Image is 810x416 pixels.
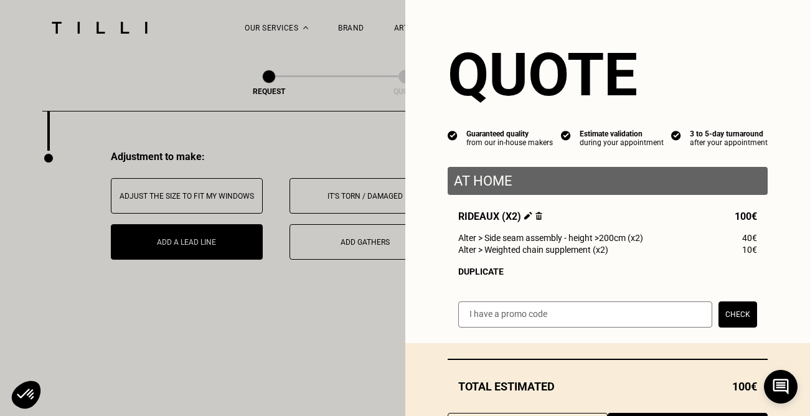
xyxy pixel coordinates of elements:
img: icon list info [448,130,458,141]
div: Total estimated [448,380,768,393]
span: 100€ [732,380,757,393]
div: Guaranteed quality [466,130,553,138]
div: Duplicate [458,267,757,277]
span: Alter > Weighted chain supplement (x2) [458,245,608,255]
div: Estimate validation [580,130,664,138]
p: At home [454,173,761,189]
div: 3 to 5-day turnaround [690,130,768,138]
img: icon list info [561,130,571,141]
span: Rideaux (x2) [458,210,542,222]
span: 40€ [742,233,757,243]
img: Delete [535,212,542,220]
span: 100€ [735,210,757,222]
span: 10€ [742,245,757,255]
input: I have a promo code [458,301,712,328]
section: Quote [448,40,768,110]
span: Alter > Side seam assembly - height >200cm (x2) [458,233,643,243]
img: Edit [524,212,532,220]
button: Check [718,301,757,328]
div: from our in-house makers [466,138,553,147]
img: icon list info [671,130,681,141]
div: after your appointment [690,138,768,147]
div: during your appointment [580,138,664,147]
